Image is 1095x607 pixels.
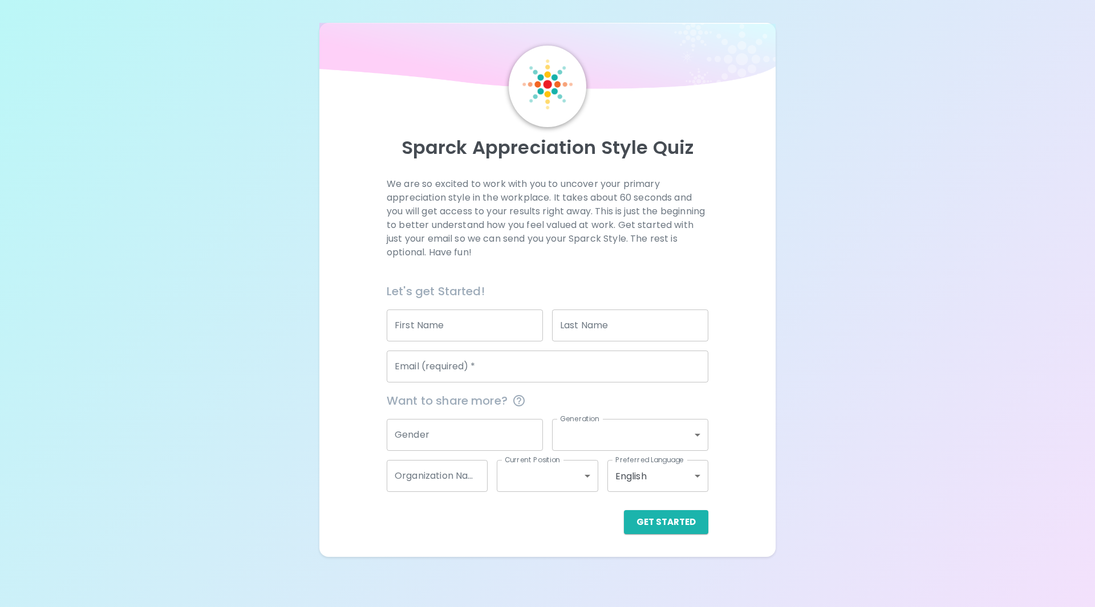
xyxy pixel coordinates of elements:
button: Get Started [624,510,708,534]
img: Sparck Logo [522,59,573,109]
label: Current Position [505,455,560,465]
label: Generation [560,414,599,423]
img: wave [319,23,776,95]
p: We are so excited to work with you to uncover your primary appreciation style in the workplace. I... [387,177,708,259]
div: English [607,460,708,492]
label: Preferred Language [615,455,684,465]
svg: This information is completely confidential and only used for aggregated appreciation studies at ... [512,394,526,408]
span: Want to share more? [387,392,708,410]
p: Sparck Appreciation Style Quiz [333,136,762,159]
h6: Let's get Started! [387,282,708,300]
